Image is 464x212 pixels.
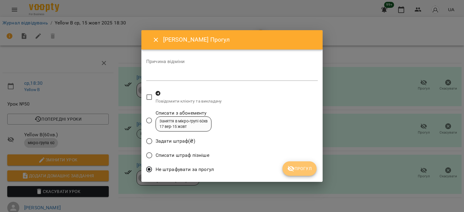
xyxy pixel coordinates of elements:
[156,138,195,145] span: Задати штраф(₴)
[149,33,163,47] button: Close
[146,59,318,64] label: Причина відміни
[282,161,317,176] button: Прогул
[163,35,315,44] h6: [PERSON_NAME] Прогул
[159,119,208,130] div: Заняття в мікро-групі 60хв 17 вер - 15 жовт
[156,109,212,117] span: Списати з абонементу
[156,98,222,104] p: Повідомити клієнту та викладачу
[156,152,209,159] span: Списати штраф пізніше
[156,166,214,173] span: Не штрафувати за прогул
[287,165,312,172] span: Прогул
